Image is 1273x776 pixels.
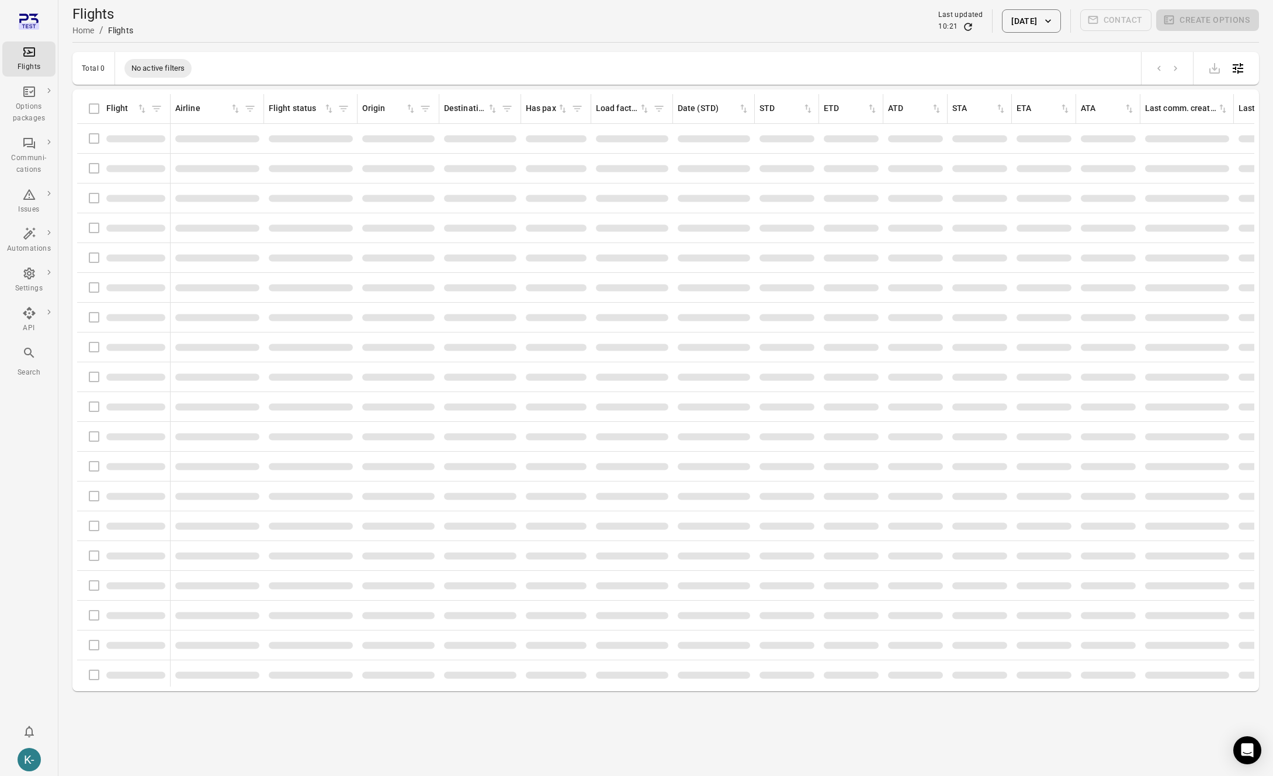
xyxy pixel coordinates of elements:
[2,81,56,128] a: Options packages
[7,283,51,295] div: Settings
[7,204,51,216] div: Issues
[498,100,516,117] span: Filter by destination
[362,102,417,115] div: Sort by origin in ascending order
[1226,57,1250,80] button: Open table configuration
[596,102,650,115] div: Sort by load factor in ascending order
[678,102,750,115] div: Sort by date (STD) in ascending order
[18,748,41,771] div: K-
[148,100,165,117] span: Filter by flight
[1002,9,1060,33] button: [DATE]
[2,263,56,298] a: Settings
[2,342,56,382] button: Search
[1080,9,1152,33] span: Please make a selection to create communications
[106,102,148,115] div: Sort by flight in ascending order
[108,25,133,36] div: Flights
[2,303,56,338] a: API
[938,21,958,33] div: 10:21
[888,102,942,115] div: Sort by ATD in ascending order
[241,100,259,117] span: Filter by airline
[99,23,103,37] li: /
[568,100,586,117] span: Filter by has pax
[335,100,352,117] span: Filter by flight status
[759,102,814,115] div: Sort by STD in ascending order
[269,102,335,115] div: Sort by flight status in ascending order
[7,367,51,379] div: Search
[7,153,51,176] div: Communi-cations
[2,223,56,258] a: Automations
[1017,102,1071,115] div: Sort by ETA in ascending order
[72,23,133,37] nav: Breadcrumbs
[7,101,51,124] div: Options packages
[72,26,95,35] a: Home
[417,100,434,117] span: Filter by origin
[1145,102,1229,115] div: Sort by last communication created in ascending order
[1203,62,1226,73] span: Please make a selection to export
[1151,61,1184,76] nav: pagination navigation
[650,100,668,117] span: Filter by load factor
[824,102,878,115] div: Sort by ETD in ascending order
[2,41,56,77] a: Flights
[2,133,56,179] a: Communi-cations
[175,102,241,115] div: Sort by airline in ascending order
[962,21,974,33] button: Refresh data
[82,64,105,72] div: Total 0
[1233,736,1261,764] div: Open Intercom Messenger
[124,63,192,74] span: No active filters
[18,720,41,743] button: Notifications
[7,61,51,73] div: Flights
[72,5,133,23] h1: Flights
[7,243,51,255] div: Automations
[952,102,1007,115] div: Sort by STA in ascending order
[1081,102,1135,115] div: Sort by ATA in ascending order
[444,102,498,115] div: Sort by destination in ascending order
[1156,9,1259,33] span: Please make a selection to create an option package
[13,743,46,776] button: Kristinn - avilabs
[2,184,56,219] a: Issues
[526,102,568,115] div: Sort by has pax in ascending order
[938,9,983,21] div: Last updated
[7,323,51,334] div: API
